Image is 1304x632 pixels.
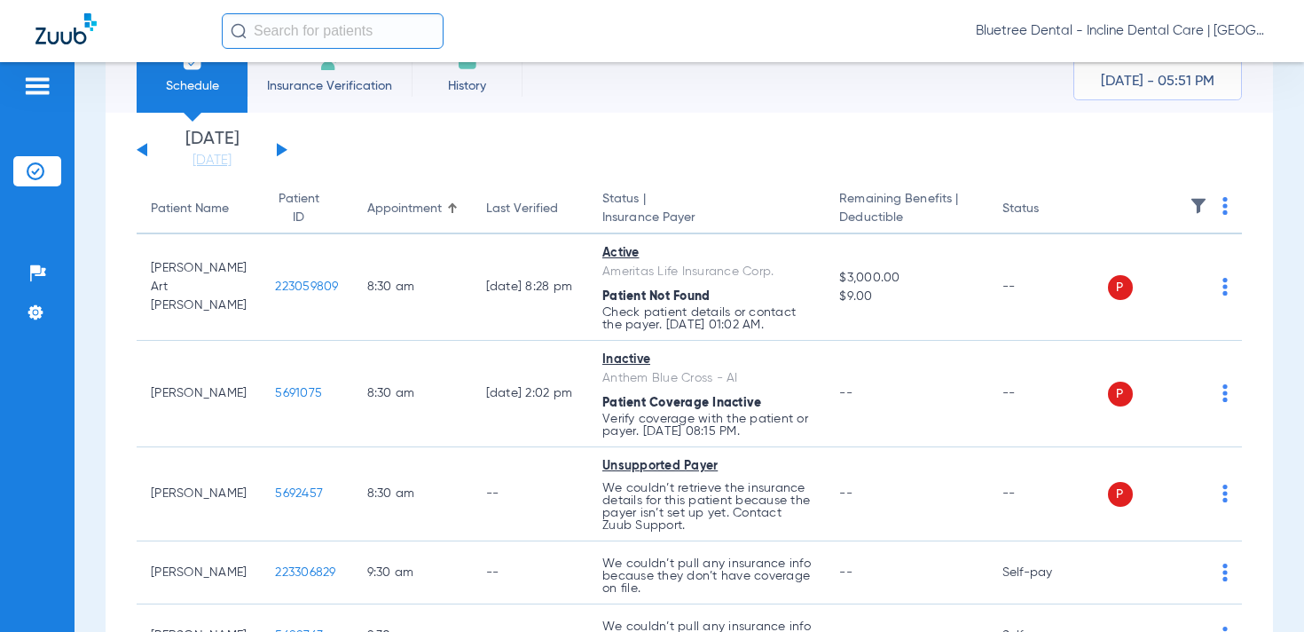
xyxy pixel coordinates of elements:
[839,487,852,500] span: --
[988,234,1108,341] td: --
[367,200,442,218] div: Appointment
[472,541,589,604] td: --
[839,209,973,227] span: Deductible
[602,263,811,281] div: Ameritas Life Insurance Corp.
[976,22,1269,40] span: Bluetree Dental - Incline Dental Care | [GEOGRAPHIC_DATA]
[1222,485,1228,502] img: group-dot-blue.svg
[602,244,811,263] div: Active
[275,487,323,500] span: 5692457
[1222,278,1228,296] img: group-dot-blue.svg
[1101,73,1214,91] span: [DATE] - 05:51 PM
[159,152,265,170] a: [DATE]
[1108,275,1133,300] span: P
[602,482,811,532] p: We couldn’t retrieve the insurance details for this patient because the payer isn’t set up yet. C...
[231,23,247,39] img: Search Icon
[159,130,265,170] li: [DATE]
[137,234,261,341] td: [PERSON_NAME] Art [PERSON_NAME]
[1190,197,1207,215] img: filter.svg
[602,209,811,227] span: Insurance Payer
[1222,384,1228,402] img: group-dot-blue.svg
[150,77,234,95] span: Schedule
[137,447,261,541] td: [PERSON_NAME]
[839,387,852,399] span: --
[137,341,261,447] td: [PERSON_NAME]
[602,369,811,388] div: Anthem Blue Cross - AI
[275,190,338,227] div: Patient ID
[261,77,398,95] span: Insurance Verification
[472,447,589,541] td: --
[275,280,338,293] span: 223059809
[472,341,589,447] td: [DATE] 2:02 PM
[472,234,589,341] td: [DATE] 8:28 PM
[275,566,335,579] span: 223306829
[988,447,1108,541] td: --
[353,341,472,447] td: 8:30 AM
[1108,382,1133,407] span: P
[486,200,558,218] div: Last Verified
[839,288,973,306] span: $9.00
[839,566,852,579] span: --
[222,13,444,49] input: Search for patients
[353,541,472,604] td: 9:30 AM
[425,77,509,95] span: History
[275,190,322,227] div: Patient ID
[353,447,472,541] td: 8:30 AM
[602,557,811,595] p: We couldn’t pull any insurance info because they don’t have coverage on file.
[602,413,811,438] p: Verify coverage with the patient or payer. [DATE] 08:15 PM.
[839,269,973,288] span: $3,000.00
[602,457,811,476] div: Unsupported Payer
[486,200,575,218] div: Last Verified
[35,13,97,44] img: Zuub Logo
[988,541,1108,604] td: Self-pay
[602,306,811,331] p: Check patient details or contact the payer. [DATE] 01:02 AM.
[602,290,710,303] span: Patient Not Found
[988,341,1108,447] td: --
[602,397,761,409] span: Patient Coverage Inactive
[1222,197,1228,215] img: group-dot-blue.svg
[23,75,51,97] img: hamburger-icon
[588,185,825,234] th: Status |
[988,185,1108,234] th: Status
[353,234,472,341] td: 8:30 AM
[602,351,811,369] div: Inactive
[367,200,458,218] div: Appointment
[825,185,987,234] th: Remaining Benefits |
[1215,547,1304,632] iframe: Chat Widget
[1108,482,1133,507] span: P
[151,200,247,218] div: Patient Name
[151,200,229,218] div: Patient Name
[275,387,322,399] span: 5691075
[137,541,261,604] td: [PERSON_NAME]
